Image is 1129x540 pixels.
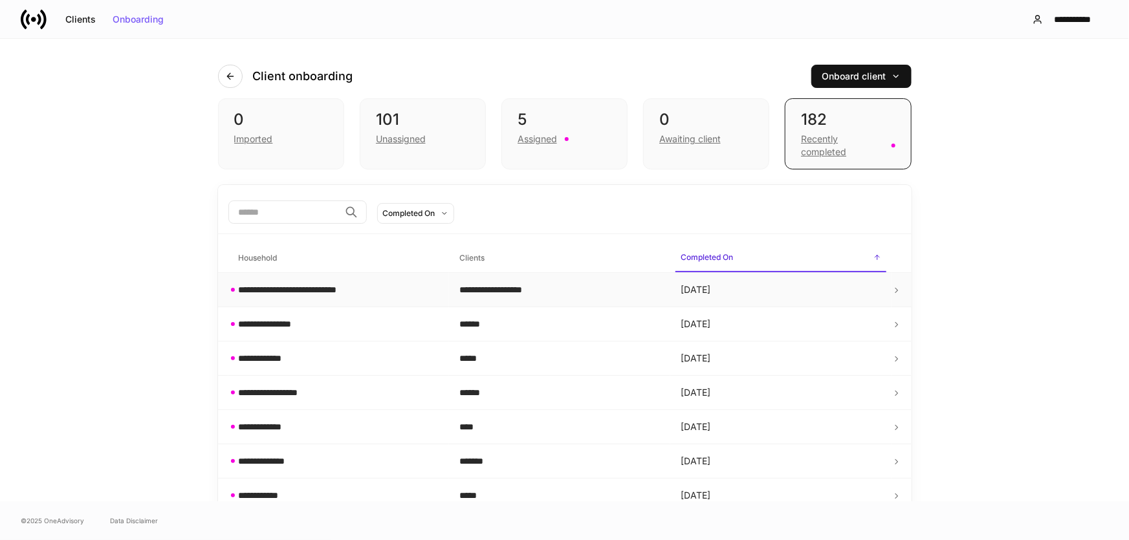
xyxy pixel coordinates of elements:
h6: Household [239,252,278,264]
span: © 2025 OneAdvisory [21,515,84,526]
button: Onboarding [104,9,172,30]
div: 101Unassigned [360,98,486,169]
td: [DATE] [670,376,892,410]
h4: Client onboarding [253,69,353,84]
div: 0 [659,109,753,130]
td: [DATE] [670,479,892,513]
div: 182 [801,109,895,130]
td: [DATE] [670,410,892,444]
div: Onboard client [822,72,901,81]
div: Onboarding [113,15,164,24]
div: 0Awaiting client [643,98,769,169]
div: 5 [518,109,611,130]
div: 0 [234,109,328,130]
h6: Clients [459,252,485,264]
div: Clients [65,15,96,24]
div: 5Assigned [501,98,628,169]
h6: Completed On [681,251,733,263]
td: [DATE] [670,341,892,376]
div: Unassigned [376,133,426,146]
a: Data Disclaimer [110,515,158,526]
span: Clients [454,245,665,272]
div: Completed On [383,207,435,219]
div: 182Recently completed [785,98,911,169]
button: Completed On [377,203,454,224]
span: Household [234,245,444,272]
div: Assigned [518,133,557,146]
div: Recently completed [801,133,883,158]
div: Awaiting client [659,133,721,146]
td: [DATE] [670,273,892,307]
div: 101 [376,109,470,130]
td: [DATE] [670,444,892,479]
td: [DATE] [670,307,892,341]
div: 0Imported [218,98,344,169]
button: Onboard client [811,65,912,88]
button: Clients [57,9,104,30]
div: Imported [234,133,273,146]
span: Completed On [675,244,886,272]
